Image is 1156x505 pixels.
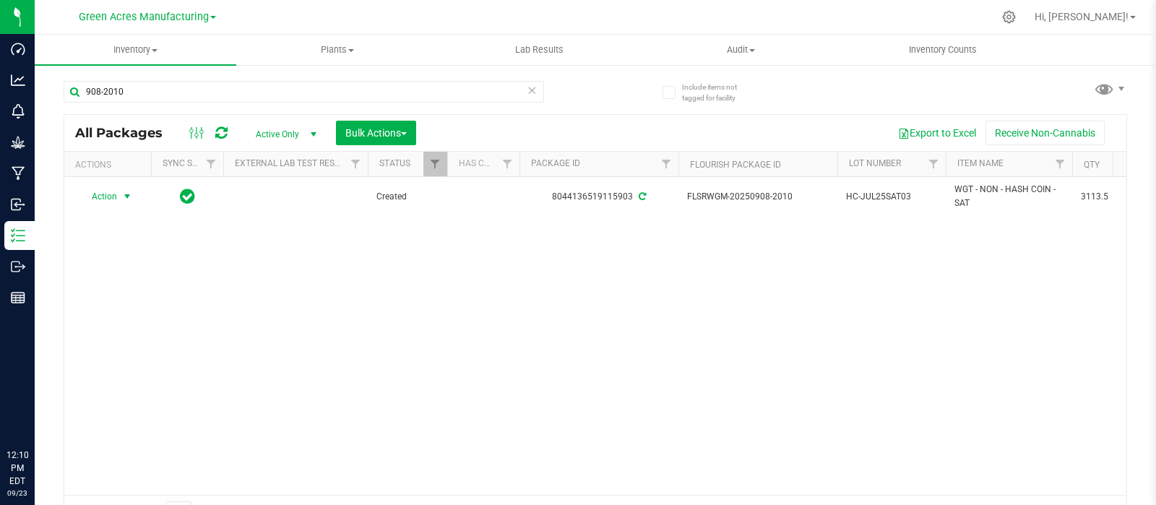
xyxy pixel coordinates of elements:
a: Package ID [531,158,580,168]
button: Bulk Actions [336,121,416,145]
span: Inventory [35,43,236,56]
span: Audit [641,43,841,56]
a: Filter [922,152,946,176]
a: Item Name [957,158,1004,168]
inline-svg: Analytics [11,73,25,87]
button: Export to Excel [889,121,985,145]
span: Clear [527,81,537,100]
a: Status [379,158,410,168]
span: Hi, [PERSON_NAME]! [1035,11,1129,22]
inline-svg: Inventory [11,228,25,243]
a: Filter [423,152,447,176]
a: Filter [655,152,678,176]
span: Green Acres Manufacturing [79,11,209,23]
inline-svg: Reports [11,290,25,305]
span: select [118,186,137,207]
inline-svg: Manufacturing [11,166,25,181]
a: Filter [199,152,223,176]
a: External Lab Test Result [235,158,348,168]
iframe: Resource center unread badge [43,387,60,405]
p: 09/23 [7,488,28,498]
span: FLSRWGM-20250908-2010 [687,190,829,204]
a: Audit [640,35,842,65]
span: Plants [237,43,437,56]
span: HC-JUL25SAT03 [846,190,937,204]
a: Filter [1048,152,1072,176]
span: Include items not tagged for facility [682,82,754,103]
span: All Packages [75,125,177,141]
div: Manage settings [1000,10,1018,24]
span: Sync from Compliance System [637,191,646,202]
span: WGT - NON - HASH COIN - SAT [954,183,1064,210]
a: Plants [236,35,438,65]
inline-svg: Outbound [11,259,25,274]
iframe: Resource center [14,389,58,433]
span: Created [376,190,439,204]
a: Filter [496,152,519,176]
button: Receive Non-Cannabis [985,121,1105,145]
a: Flourish Package ID [690,160,781,170]
a: Lot Number [849,158,901,168]
a: Sync Status [163,158,218,168]
inline-svg: Inbound [11,197,25,212]
div: Actions [75,160,145,170]
input: Search Package ID, Item Name, SKU, Lot or Part Number... [64,81,544,103]
a: Filter [344,152,368,176]
span: Bulk Actions [345,127,407,139]
p: 12:10 PM EDT [7,449,28,488]
inline-svg: Grow [11,135,25,150]
span: 3113.5 [1081,190,1136,204]
span: Inventory Counts [889,43,996,56]
th: Has COA [447,152,519,177]
a: Inventory Counts [842,35,1043,65]
a: Inventory [35,35,236,65]
span: Lab Results [496,43,583,56]
div: 8044136519115903 [517,190,681,204]
span: Action [79,186,118,207]
span: In Sync [180,186,195,207]
inline-svg: Dashboard [11,42,25,56]
inline-svg: Monitoring [11,104,25,118]
a: Lab Results [439,35,640,65]
a: Qty [1084,160,1100,170]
